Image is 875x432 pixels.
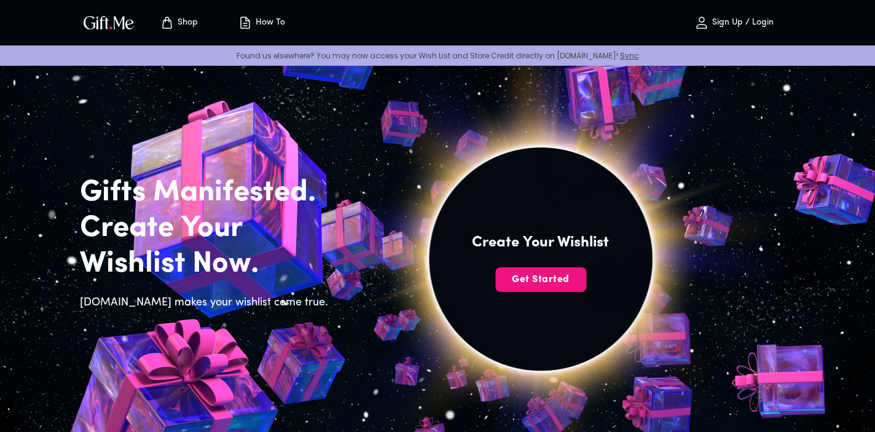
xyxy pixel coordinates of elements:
img: GiftMe Logo [81,14,136,31]
h2: Gifts Manifested. [80,175,335,211]
p: Found us elsewhere? You may now access your Wish List and Store Credit directly on [DOMAIN_NAME]! [10,50,865,61]
h4: Create Your Wishlist [472,233,609,253]
button: Sign Up / Login [672,3,795,42]
p: How To [253,18,285,28]
button: Store page [145,3,213,42]
p: Shop [175,18,198,28]
img: how-to.svg [238,15,253,30]
h6: [DOMAIN_NAME] makes your wishlist come true. [80,294,335,312]
p: Sign Up / Login [709,18,774,28]
button: How To [227,3,295,42]
h2: Wishlist Now. [80,246,335,282]
button: Get Started [495,267,586,292]
a: Sync [620,50,639,61]
h2: Create Your [80,211,335,246]
span: Get Started [495,273,586,286]
button: GiftMe Logo [80,15,138,30]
